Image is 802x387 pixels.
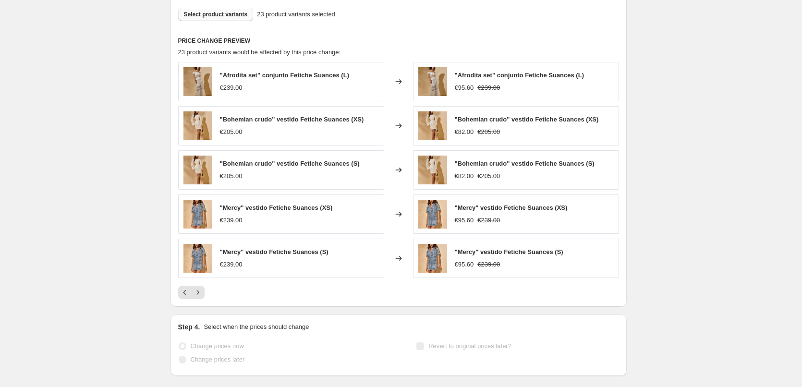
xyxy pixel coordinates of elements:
span: "Mercy" vestido Fetiche Suances (XS) [455,204,568,211]
strike: €239.00 [477,260,500,269]
div: €95.60 [455,260,474,269]
strike: €239.00 [477,216,500,225]
img: vestido_fetiche_suances_mercy_6372_1_80x.webp [183,244,212,273]
span: "Mercy" vestido Fetiche Suances (S) [455,248,563,255]
div: €239.00 [220,83,243,93]
nav: Pagination [178,286,205,299]
img: vestido_fetiche_suances_mercy_6372_1_80x.webp [418,244,447,273]
strike: €205.00 [477,171,500,181]
div: €239.00 [220,260,243,269]
img: vestido_fetiche_suances_mercy_6372_1_80x.webp [418,200,447,229]
strike: €205.00 [477,127,500,137]
img: conjunto_top_y_falda_fetiche_suances_afrodita_6369_2_80x.webp [183,67,212,96]
button: Previous [178,286,192,299]
span: "Afrodita set" conjunto Fetiche Suances (L) [455,72,584,79]
div: €239.00 [220,216,243,225]
span: 23 product variants selected [257,10,335,19]
img: vestido_fetiche_suances_bohemian_crudo_6371_1_80x.webp [183,111,212,140]
img: vestido_fetiche_suances_mercy_6372_1_80x.webp [183,200,212,229]
div: €82.00 [455,171,474,181]
strike: €239.00 [477,83,500,93]
span: "Bohemian crudo" vestido Fetiche Suances (S) [220,160,360,167]
img: vestido_fetiche_suances_bohemian_crudo_6371_1_80x.webp [418,156,447,184]
span: Change prices later [191,356,245,363]
img: vestido_fetiche_suances_bohemian_crudo_6371_1_80x.webp [418,111,447,140]
span: Change prices now [191,342,244,350]
div: €95.60 [455,216,474,225]
button: Next [191,286,205,299]
span: "Afrodita set" conjunto Fetiche Suances (L) [220,72,349,79]
div: €95.60 [455,83,474,93]
span: 23 product variants would be affected by this price change: [178,48,341,56]
span: "Bohemian crudo" vestido Fetiche Suances (XS) [220,116,364,123]
span: "Mercy" vestido Fetiche Suances (XS) [220,204,333,211]
p: Select when the prices should change [204,322,309,332]
img: vestido_fetiche_suances_bohemian_crudo_6371_1_80x.webp [183,156,212,184]
img: conjunto_top_y_falda_fetiche_suances_afrodita_6369_2_80x.webp [418,67,447,96]
span: "Mercy" vestido Fetiche Suances (S) [220,248,328,255]
span: "Bohemian crudo" vestido Fetiche Suances (XS) [455,116,599,123]
span: Revert to original prices later? [428,342,511,350]
span: "Bohemian crudo" vestido Fetiche Suances (S) [455,160,595,167]
h2: Step 4. [178,322,200,332]
h6: PRICE CHANGE PREVIEW [178,37,619,45]
div: €205.00 [220,171,243,181]
div: €205.00 [220,127,243,137]
div: €82.00 [455,127,474,137]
